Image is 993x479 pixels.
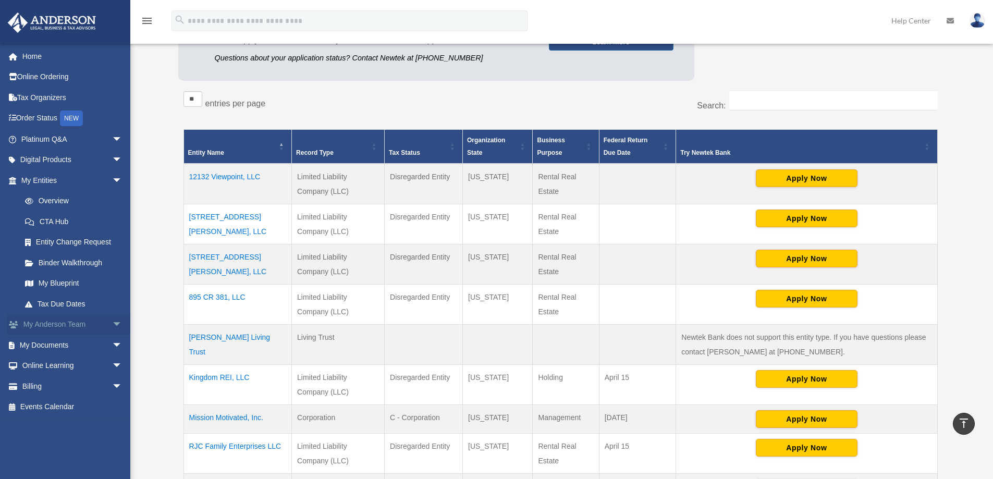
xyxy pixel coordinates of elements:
[183,434,292,474] td: RJC Family Enterprises LLC
[174,14,186,26] i: search
[533,365,599,405] td: Holding
[463,164,533,204] td: [US_STATE]
[292,365,385,405] td: Limited Liability Company (LLC)
[756,250,857,267] button: Apply Now
[7,170,133,191] a: My Entitiesarrow_drop_down
[7,67,138,88] a: Online Ordering
[183,365,292,405] td: Kingdom REI, LLC
[463,204,533,244] td: [US_STATE]
[7,46,138,67] a: Home
[676,325,937,365] td: Newtek Bank does not support this entity type. If you have questions please contact [PERSON_NAME]...
[463,244,533,285] td: [US_STATE]
[292,434,385,474] td: Limited Liability Company (LLC)
[292,164,385,204] td: Limited Liability Company (LLC)
[183,130,292,164] th: Entity Name: Activate to invert sorting
[7,150,138,170] a: Digital Productsarrow_drop_down
[183,204,292,244] td: [STREET_ADDRESS][PERSON_NAME], LLC
[599,130,676,164] th: Federal Return Due Date: Activate to sort
[7,397,138,417] a: Events Calendar
[183,285,292,325] td: 895 CR 381, LLC
[183,164,292,204] td: 12132 Viewpoint, LLC
[537,137,565,156] span: Business Purpose
[533,405,599,434] td: Management
[697,101,726,110] label: Search:
[385,365,463,405] td: Disregarded Entity
[7,376,138,397] a: Billingarrow_drop_down
[15,293,133,314] a: Tax Due Dates
[112,170,133,191] span: arrow_drop_down
[292,244,385,285] td: Limited Liability Company (LLC)
[680,146,921,159] div: Try Newtek Bank
[533,244,599,285] td: Rental Real Estate
[292,204,385,244] td: Limited Liability Company (LLC)
[7,335,138,355] a: My Documentsarrow_drop_down
[463,405,533,434] td: [US_STATE]
[463,434,533,474] td: [US_STATE]
[188,149,224,156] span: Entity Name
[676,130,937,164] th: Try Newtek Bank : Activate to sort
[7,108,138,129] a: Order StatusNEW
[385,204,463,244] td: Disregarded Entity
[15,232,133,253] a: Entity Change Request
[533,130,599,164] th: Business Purpose: Activate to sort
[141,15,153,27] i: menu
[756,169,857,187] button: Apply Now
[112,314,133,336] span: arrow_drop_down
[112,150,133,171] span: arrow_drop_down
[112,129,133,150] span: arrow_drop_down
[970,13,985,28] img: User Pic
[389,149,420,156] span: Tax Status
[15,252,133,273] a: Binder Walkthrough
[292,130,385,164] th: Record Type: Activate to sort
[756,410,857,428] button: Apply Now
[112,335,133,356] span: arrow_drop_down
[141,18,153,27] a: menu
[385,244,463,285] td: Disregarded Entity
[296,149,334,156] span: Record Type
[385,285,463,325] td: Disregarded Entity
[292,285,385,325] td: Limited Liability Company (LLC)
[958,417,970,429] i: vertical_align_top
[599,405,676,434] td: [DATE]
[467,137,505,156] span: Organization State
[292,405,385,434] td: Corporation
[385,164,463,204] td: Disregarded Entity
[183,244,292,285] td: [STREET_ADDRESS][PERSON_NAME], LLC
[60,110,83,126] div: NEW
[7,355,138,376] a: Online Learningarrow_drop_down
[112,355,133,377] span: arrow_drop_down
[533,434,599,474] td: Rental Real Estate
[183,405,292,434] td: Mission Motivated, Inc.
[463,285,533,325] td: [US_STATE]
[599,434,676,474] td: April 15
[215,52,533,65] p: Questions about your application status? Contact Newtek at [PHONE_NUMBER]
[112,376,133,397] span: arrow_drop_down
[7,87,138,108] a: Tax Organizers
[385,434,463,474] td: Disregarded Entity
[463,365,533,405] td: [US_STATE]
[183,325,292,365] td: [PERSON_NAME] Living Trust
[385,130,463,164] th: Tax Status: Activate to sort
[533,204,599,244] td: Rental Real Estate
[599,365,676,405] td: April 15
[533,164,599,204] td: Rental Real Estate
[15,191,128,212] a: Overview
[7,129,138,150] a: Platinum Q&Aarrow_drop_down
[756,290,857,308] button: Apply Now
[5,13,99,33] img: Anderson Advisors Platinum Portal
[756,439,857,457] button: Apply Now
[7,314,138,335] a: My Anderson Teamarrow_drop_down
[463,130,533,164] th: Organization State: Activate to sort
[15,273,133,294] a: My Blueprint
[15,211,133,232] a: CTA Hub
[205,99,266,108] label: entries per page
[385,405,463,434] td: C - Corporation
[756,210,857,227] button: Apply Now
[953,413,975,435] a: vertical_align_top
[533,285,599,325] td: Rental Real Estate
[756,370,857,388] button: Apply Now
[604,137,648,156] span: Federal Return Due Date
[292,325,385,365] td: Living Trust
